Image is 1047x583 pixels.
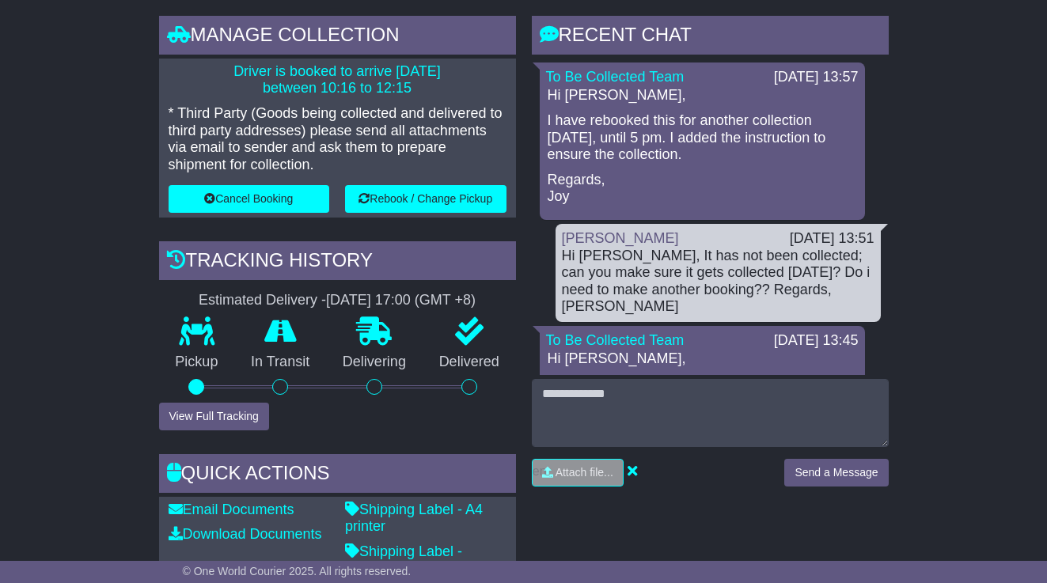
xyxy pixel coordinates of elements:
[423,354,516,371] p: Delivered
[159,16,516,59] div: Manage collection
[169,63,506,97] p: Driver is booked to arrive [DATE] between 10:16 to 12:15
[532,16,889,59] div: RECENT CHAT
[326,354,423,371] p: Delivering
[784,459,888,486] button: Send a Message
[774,332,859,350] div: [DATE] 13:45
[546,332,685,348] a: To Be Collected Team
[169,105,506,173] p: * Third Party (Goods being collected and delivered to third party addresses) please send all atta...
[774,69,859,86] div: [DATE] 13:57
[548,87,857,104] p: Hi [PERSON_NAME],
[159,292,516,309] div: Estimated Delivery -
[548,112,857,164] p: I have rebooked this for another collection [DATE], until 5 pm. I added the instruction to ensure...
[159,454,516,497] div: Quick Actions
[345,185,506,213] button: Rebook / Change Pickup
[548,172,857,206] p: Regards, Joy
[548,350,857,368] p: Hi [PERSON_NAME],
[790,230,874,248] div: [DATE] 13:51
[159,354,235,371] p: Pickup
[169,185,330,213] button: Cancel Booking
[326,292,476,309] div: [DATE] 17:00 (GMT +8)
[546,69,685,85] a: To Be Collected Team
[234,354,326,371] p: In Transit
[169,526,322,542] a: Download Documents
[183,565,412,577] span: © One World Courier 2025. All rights reserved.
[159,241,516,284] div: Tracking history
[345,543,462,577] a: Shipping Label - Thermal printer
[562,248,874,316] div: Hi [PERSON_NAME], It has not been collected; can you make sure it gets collected [DATE]? Do i nee...
[169,502,294,517] a: Email Documents
[345,502,483,535] a: Shipping Label - A4 printer
[159,403,269,430] button: View Full Tracking
[562,230,679,246] a: [PERSON_NAME]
